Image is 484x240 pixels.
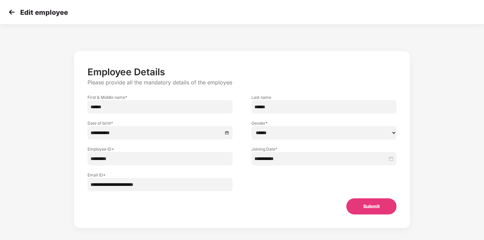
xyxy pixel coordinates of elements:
[251,94,396,100] label: Last name
[88,146,233,152] label: Employee ID
[251,146,396,152] label: Joining Date
[88,79,397,86] p: Please provide all the mandatory details of the employee
[88,66,397,78] p: Employee Details
[346,198,396,214] button: Submit
[7,7,17,17] img: svg+xml;base64,PHN2ZyB4bWxucz0iaHR0cDovL3d3dy53My5vcmcvMjAwMC9zdmciIHdpZHRoPSIzMCIgaGVpZ2h0PSIzMC...
[88,172,233,178] label: Email ID
[88,94,233,100] label: First & Middle name
[251,120,396,126] label: Gender
[20,8,68,16] p: Edit employee
[88,120,233,126] label: Date of birth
